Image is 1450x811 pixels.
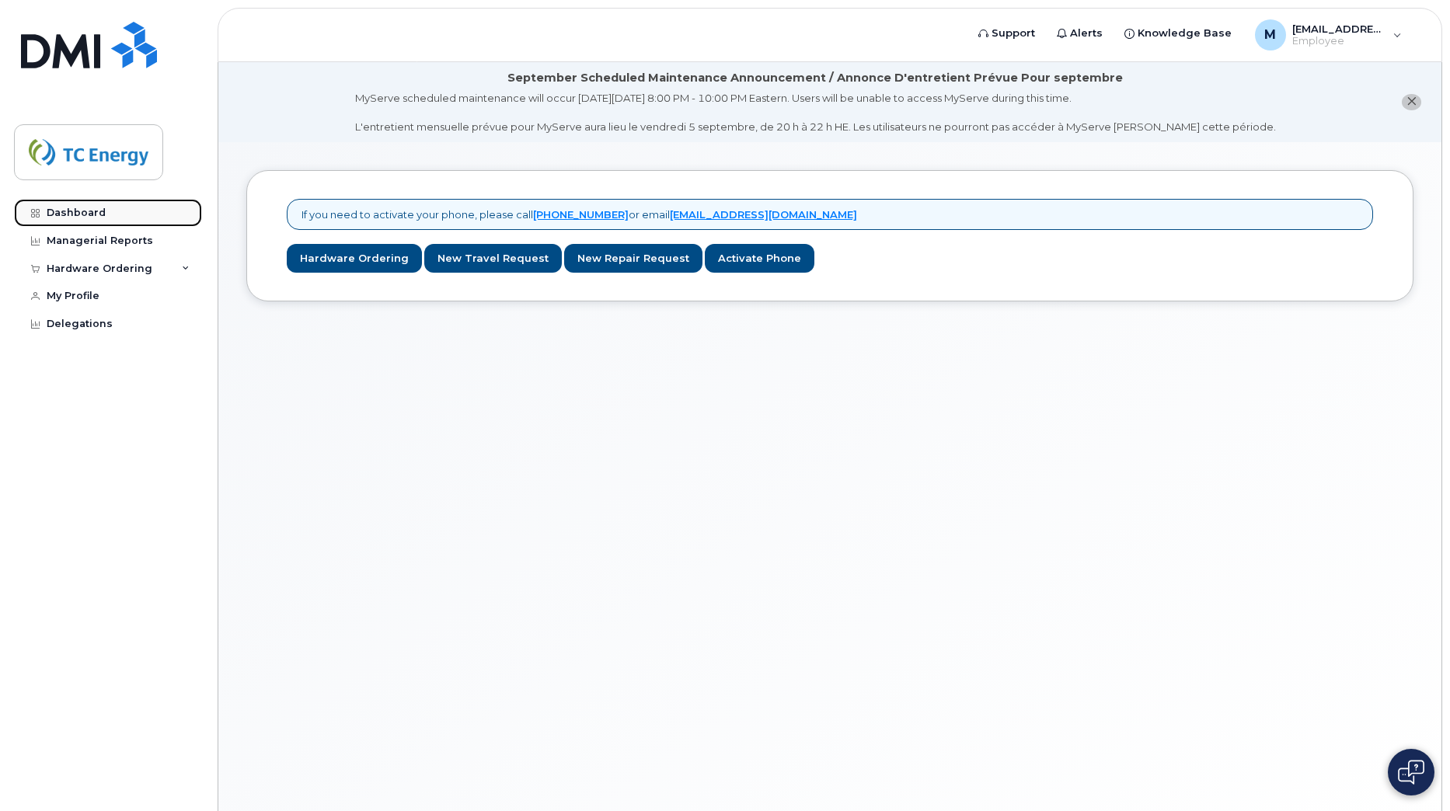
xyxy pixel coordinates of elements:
a: [PHONE_NUMBER] [533,208,629,221]
a: Activate Phone [705,244,814,273]
img: Open chat [1398,760,1424,785]
a: [EMAIL_ADDRESS][DOMAIN_NAME] [670,208,857,221]
a: New Repair Request [564,244,702,273]
p: If you need to activate your phone, please call or email [302,207,857,222]
a: Hardware Ordering [287,244,422,273]
button: close notification [1402,94,1421,110]
a: New Travel Request [424,244,562,273]
div: September Scheduled Maintenance Announcement / Annonce D'entretient Prévue Pour septembre [507,70,1123,86]
div: MyServe scheduled maintenance will occur [DATE][DATE] 8:00 PM - 10:00 PM Eastern. Users will be u... [355,91,1276,134]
